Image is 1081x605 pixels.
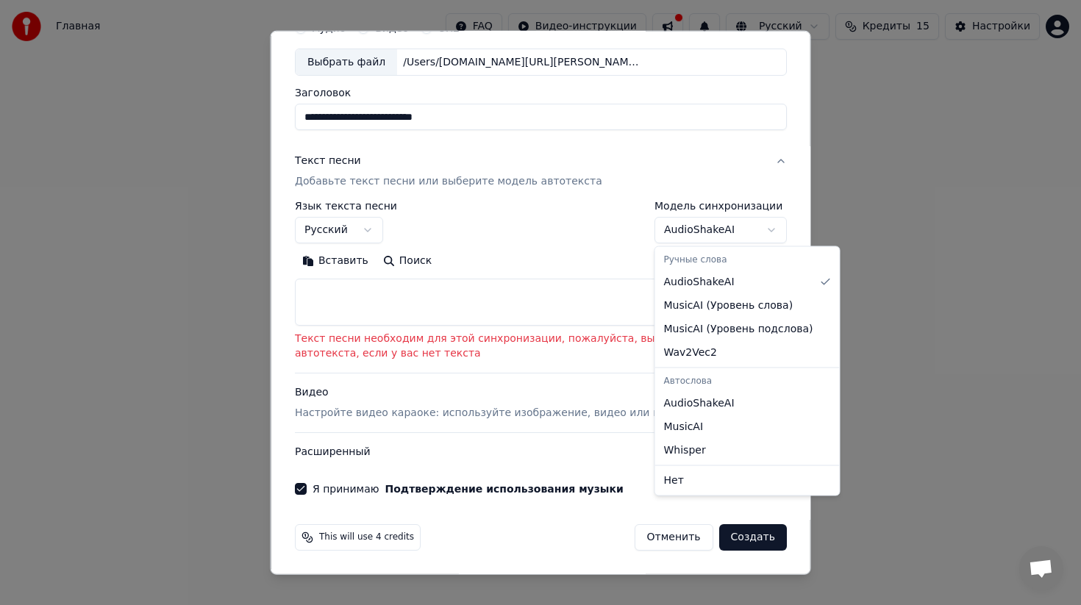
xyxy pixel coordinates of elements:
[658,370,837,391] div: Автослова
[664,419,704,434] span: MusicAI
[664,274,735,289] span: AudioShakeAI
[664,321,813,336] span: MusicAI ( Уровень подслова )
[664,473,684,487] span: Нет
[664,345,717,359] span: Wav2Vec2
[658,250,837,271] div: Ручные слова
[664,298,793,312] span: MusicAI ( Уровень слова )
[664,443,706,457] span: Whisper
[664,395,735,410] span: AudioShakeAI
